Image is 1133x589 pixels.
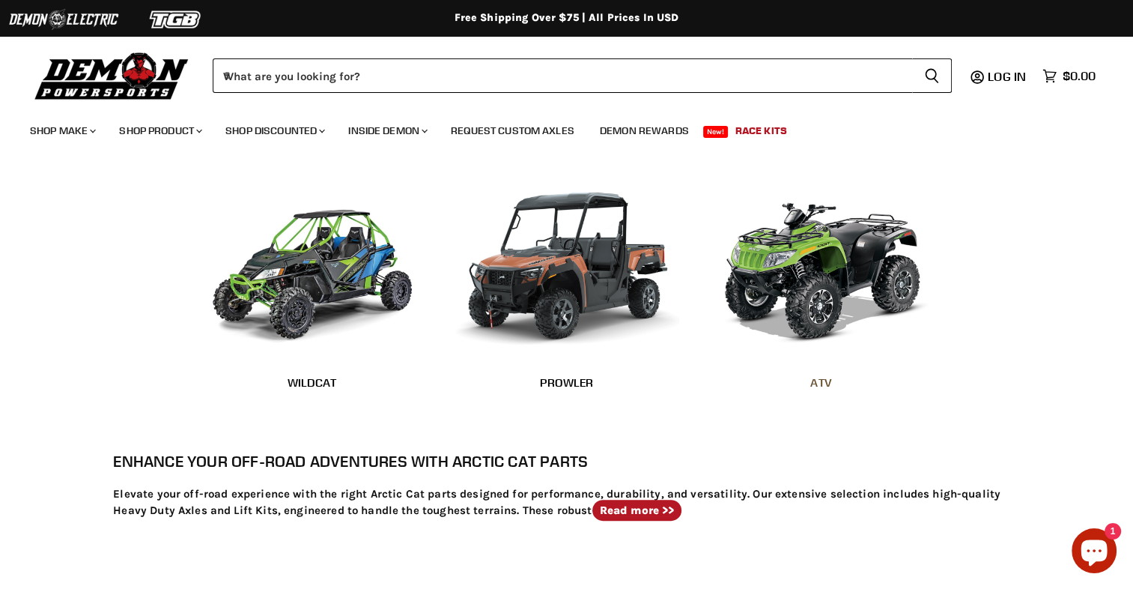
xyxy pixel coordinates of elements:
span: $0.00 [1063,69,1096,83]
a: Demon Rewards [589,115,700,146]
a: Inside Demon [337,115,437,146]
a: Shop Make [19,115,105,146]
h2: PROWLER [455,375,679,390]
input: When autocomplete results are available use up and down arrows to review and enter to select [213,58,912,93]
img: Demon Electric Logo 2 [7,5,120,34]
h2: Wildcat [200,375,425,390]
img: ATV [709,167,934,354]
span: New! [703,126,729,138]
h2: ATV [709,375,934,390]
ul: Main menu [19,109,1092,146]
p: Elevate your off-road experience with the right Arctic Cat parts designed for performance, durabi... [113,486,1019,519]
h2: Enhance Your Off-Road Adventures with Arctic Cat Parts [113,450,1019,473]
button: Search [912,58,952,93]
a: Shop Product [108,115,211,146]
img: Demon Powersports [30,49,194,102]
a: Race Kits [724,115,798,146]
span: Log in [988,69,1026,84]
a: Request Custom Axles [440,115,586,146]
form: Product [213,58,952,93]
img: TGB Logo 2 [120,5,232,34]
img: Wildcat [200,167,425,354]
a: PROWLER [455,366,679,400]
strong: Read more >> [600,504,675,517]
a: Shop Discounted [214,115,334,146]
img: PROWLER [455,167,679,354]
inbox-online-store-chat: Shopify online store chat [1067,528,1121,577]
a: ATV [709,366,934,400]
a: $0.00 [1035,65,1103,87]
a: Wildcat [200,366,425,400]
a: Log in [981,70,1035,83]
